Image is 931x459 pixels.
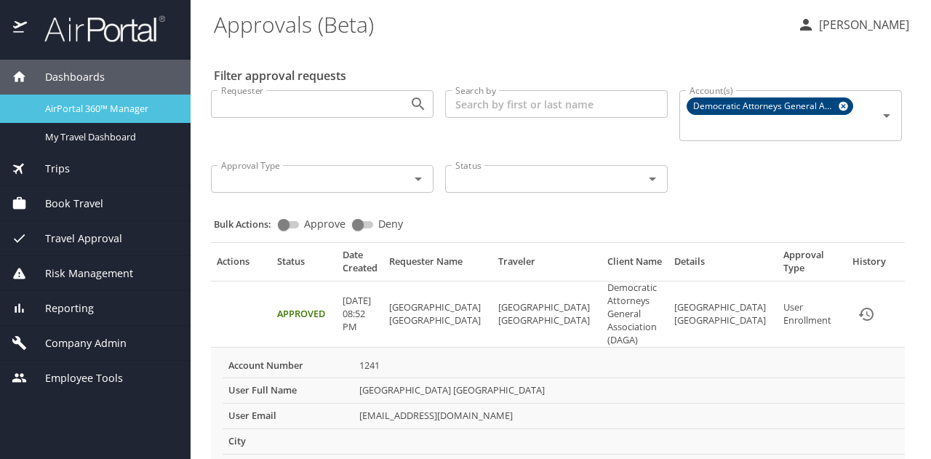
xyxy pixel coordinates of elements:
[668,282,778,348] td: [GEOGRAPHIC_DATA] [GEOGRAPHIC_DATA]
[27,370,123,386] span: Employee Tools
[211,249,271,281] th: Actions
[383,249,492,281] th: Requester Name
[642,169,663,189] button: Open
[214,217,283,231] p: Bulk Actions:
[337,249,383,281] th: Date Created
[223,354,353,378] th: Account Number
[28,15,165,43] img: airportal-logo.png
[668,249,778,281] th: Details
[337,282,383,348] td: [DATE] 08:52 PM
[778,249,843,281] th: Approval Type
[353,378,917,404] td: [GEOGRAPHIC_DATA] [GEOGRAPHIC_DATA]
[849,297,884,332] button: History
[408,94,428,114] button: Open
[27,69,105,85] span: Dashboards
[353,354,917,378] td: 1241
[27,161,70,177] span: Trips
[815,16,909,33] p: [PERSON_NAME]
[408,169,428,189] button: Open
[492,249,602,281] th: Traveler
[687,99,842,114] span: Democratic Attorneys General Association (DAGA)
[271,249,337,281] th: Status
[45,130,173,144] span: My Travel Dashboard
[271,282,337,348] td: Approved
[223,404,353,429] th: User Email
[492,282,602,348] td: [GEOGRAPHIC_DATA] [GEOGRAPHIC_DATA]
[27,266,133,282] span: Risk Management
[214,64,346,87] h2: Filter approval requests
[223,429,353,455] th: City
[383,282,492,348] td: [GEOGRAPHIC_DATA] [GEOGRAPHIC_DATA]
[602,282,668,348] td: Democratic Attorneys General Association (DAGA)
[214,1,786,47] h1: Approvals (Beta)
[791,12,915,38] button: [PERSON_NAME]
[27,231,122,247] span: Travel Approval
[353,404,917,429] td: [EMAIL_ADDRESS][DOMAIN_NAME]
[378,219,403,229] span: Deny
[304,219,345,229] span: Approve
[843,249,895,281] th: History
[27,300,94,316] span: Reporting
[876,105,897,126] button: Open
[27,335,127,351] span: Company Admin
[45,102,173,116] span: AirPortal 360™ Manager
[27,196,103,212] span: Book Travel
[445,90,668,118] input: Search by first or last name
[687,97,853,115] div: Democratic Attorneys General Association (DAGA)
[778,282,843,348] td: User Enrollment
[901,303,923,325] button: expand row
[602,249,668,281] th: Client Name
[223,378,353,404] th: User Full Name
[13,15,28,43] img: icon-airportal.png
